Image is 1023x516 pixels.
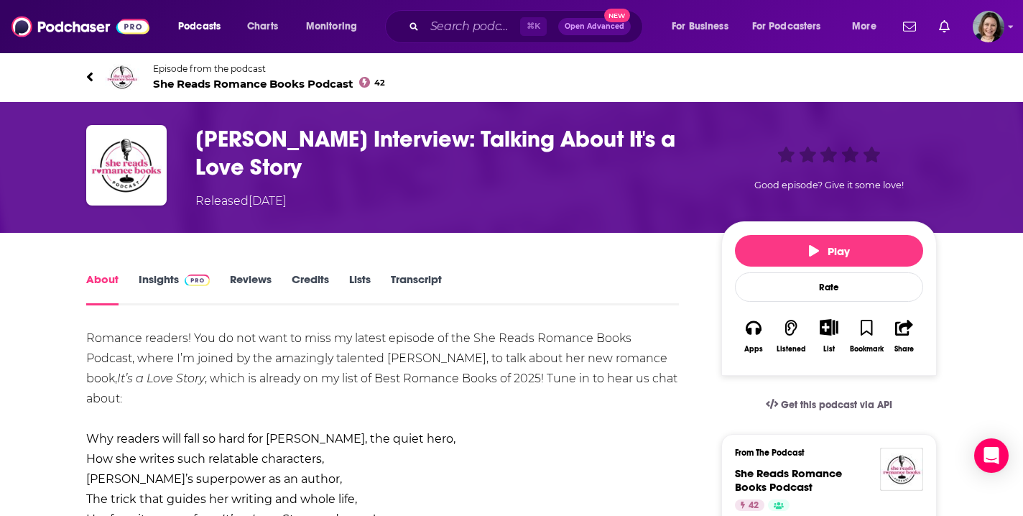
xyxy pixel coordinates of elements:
[735,235,923,267] button: Play
[238,15,287,38] a: Charts
[842,15,894,38] button: open menu
[374,80,385,86] span: 42
[752,17,821,37] span: For Podcasters
[672,17,728,37] span: For Business
[11,13,149,40] img: Podchaser - Follow, Share and Rate Podcasts
[558,18,631,35] button: Open AdvancedNew
[86,432,455,446] strong: Why readers will fall so hard for [PERSON_NAME], the quiet hero,
[86,452,324,466] strong: How she writes such relatable characters,
[178,17,221,37] span: Podcasts
[973,11,1004,42] button: Show profile menu
[153,63,385,74] span: Episode from the podcast
[823,344,835,354] div: List
[749,499,759,513] span: 42
[399,10,657,43] div: Search podcasts, credits, & more...
[781,399,892,411] span: Get this podcast via API
[973,11,1004,42] img: User Profile
[168,15,239,38] button: open menu
[894,345,914,354] div: Share
[743,15,842,38] button: open menu
[772,310,810,362] button: Listened
[973,11,1004,42] span: Logged in as micglogovac
[195,125,698,181] h1: Annabel Monaghan Interview: Talking About It's a Love Story
[735,466,842,494] a: She Reads Romance Books Podcast
[886,310,923,362] button: Share
[292,272,329,305] a: Credits
[754,387,904,423] a: Get this podcast via API
[391,272,442,305] a: Transcript
[86,492,357,506] strong: The trick that guides her writing and whole life,
[520,17,547,36] span: ⌘ K
[662,15,746,38] button: open menu
[604,9,630,22] span: New
[306,17,357,37] span: Monitoring
[153,77,385,91] span: She Reads Romance Books Podcast
[349,272,371,305] a: Lists
[880,448,923,491] img: She Reads Romance Books Podcast
[933,14,955,39] a: Show notifications dropdown
[565,23,624,30] span: Open Advanced
[850,345,884,354] div: Bookmark
[86,272,119,305] a: About
[810,310,848,362] div: Show More ButtonList
[735,499,764,511] a: 42
[974,438,1009,473] div: Open Intercom Messenger
[247,17,278,37] span: Charts
[814,319,843,335] button: Show More Button
[117,372,205,385] em: It’s a Love Story
[230,272,272,305] a: Reviews
[425,15,520,38] input: Search podcasts, credits, & more...
[86,60,937,94] a: She Reads Romance Books PodcastEpisode from the podcastShe Reads Romance Books Podcast42
[744,345,763,354] div: Apps
[105,60,139,94] img: She Reads Romance Books Podcast
[139,272,210,305] a: InsightsPodchaser Pro
[735,310,772,362] button: Apps
[296,15,376,38] button: open menu
[852,17,876,37] span: More
[735,272,923,302] div: Rate
[185,275,210,286] img: Podchaser Pro
[86,125,167,206] img: Annabel Monaghan Interview: Talking About It's a Love Story
[86,472,342,486] strong: [PERSON_NAME]’s superpower as an author,
[754,180,904,190] span: Good episode? Give it some love!
[735,448,912,458] h3: From The Podcast
[195,193,287,210] div: Released [DATE]
[848,310,885,362] button: Bookmark
[777,345,806,354] div: Listened
[809,244,850,258] span: Play
[897,14,922,39] a: Show notifications dropdown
